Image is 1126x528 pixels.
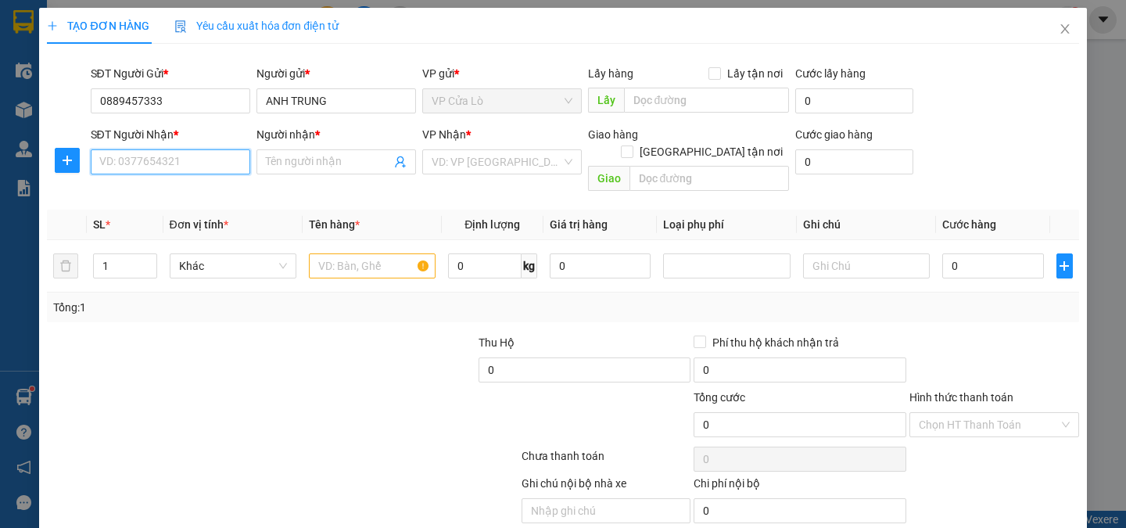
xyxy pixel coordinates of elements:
[624,88,789,113] input: Dọc đường
[1056,253,1073,278] button: plus
[432,89,572,113] span: VP Cửa Lò
[179,254,287,278] span: Khác
[170,218,228,231] span: Đơn vị tính
[146,38,654,58] li: [PERSON_NAME], [PERSON_NAME]
[309,218,360,231] span: Tên hàng
[56,154,79,167] span: plus
[522,498,691,523] input: Nhập ghi chú
[464,218,520,231] span: Định lượng
[633,143,789,160] span: [GEOGRAPHIC_DATA] tận nơi
[1059,23,1071,35] span: close
[694,391,745,404] span: Tổng cước
[797,210,936,240] th: Ghi chú
[721,65,789,82] span: Lấy tận nơi
[53,299,436,316] div: Tổng: 1
[550,253,651,278] input: 0
[146,58,654,77] li: Hotline: 02386655777, 02462925925, 0944789456
[174,20,339,32] span: Yêu cầu xuất hóa đơn điện tử
[174,20,187,33] img: icon
[93,218,106,231] span: SL
[942,218,996,231] span: Cước hàng
[47,20,58,31] span: plus
[550,218,608,231] span: Giá trị hàng
[394,156,407,168] span: user-add
[256,126,416,143] div: Người nhận
[629,166,789,191] input: Dọc đường
[588,128,638,141] span: Giao hàng
[55,148,80,173] button: plus
[657,210,796,240] th: Loại phụ phí
[91,65,250,82] div: SĐT Người Gửi
[522,253,537,278] span: kg
[53,253,78,278] button: delete
[520,447,693,475] div: Chưa thanh toán
[20,20,98,98] img: logo.jpg
[803,253,930,278] input: Ghi Chú
[479,336,515,349] span: Thu Hộ
[706,334,845,351] span: Phí thu hộ khách nhận trả
[1043,8,1087,52] button: Close
[588,166,629,191] span: Giao
[694,475,906,498] div: Chi phí nội bộ
[795,149,913,174] input: Cước giao hàng
[256,65,416,82] div: Người gửi
[422,65,582,82] div: VP gửi
[588,67,633,80] span: Lấy hàng
[522,475,691,498] div: Ghi chú nội bộ nhà xe
[20,113,174,139] b: GỬI : VP Cửa Lò
[588,88,624,113] span: Lấy
[422,128,466,141] span: VP Nhận
[795,67,866,80] label: Cước lấy hàng
[47,20,149,32] span: TẠO ĐƠN HÀNG
[795,88,913,113] input: Cước lấy hàng
[909,391,1013,404] label: Hình thức thanh toán
[91,126,250,143] div: SĐT Người Nhận
[1057,260,1072,272] span: plus
[795,128,873,141] label: Cước giao hàng
[309,253,436,278] input: VD: Bàn, Ghế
